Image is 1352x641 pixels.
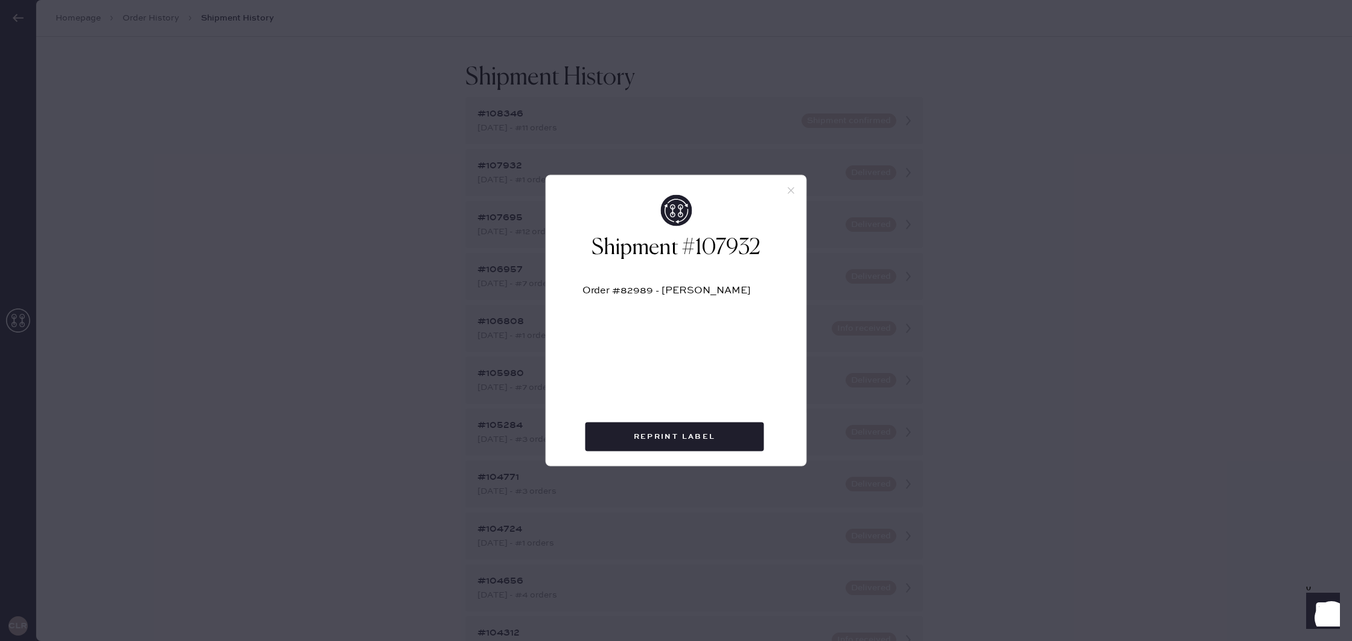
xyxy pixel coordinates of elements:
iframe: Front Chat [1295,587,1347,639]
h2: Shipment #107932 [582,234,770,263]
button: Reprint Label [585,423,764,451]
a: Reprint Label [585,423,767,451]
div: Order #82989 - [PERSON_NAME] [582,286,770,306]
